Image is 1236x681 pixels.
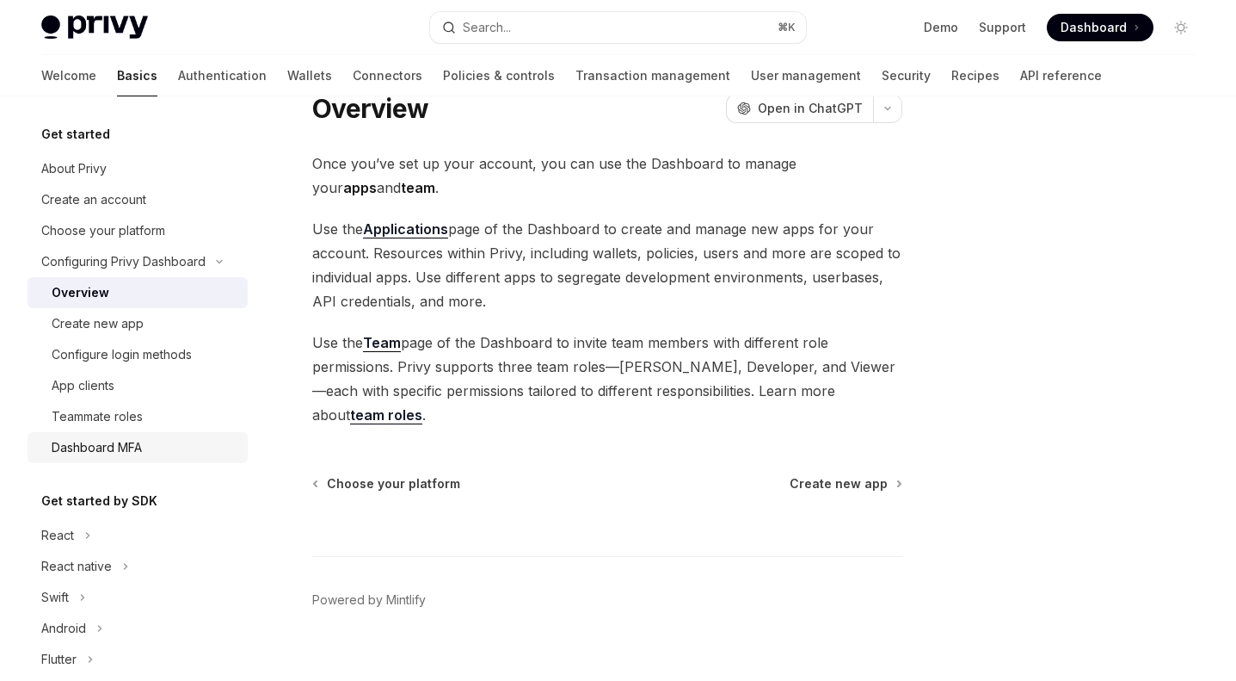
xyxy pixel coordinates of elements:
[1061,19,1127,36] span: Dashboard
[751,55,861,96] a: User management
[117,55,157,96] a: Basics
[52,375,114,396] div: App clients
[52,344,192,365] div: Configure login methods
[52,313,144,334] div: Create new app
[312,591,426,609] a: Powered by Mintlify
[52,437,142,458] div: Dashboard MFA
[882,55,931,96] a: Security
[1047,14,1153,41] a: Dashboard
[312,93,428,124] h1: Overview
[41,525,74,546] div: React
[28,613,248,644] button: Android
[1167,14,1195,41] button: Toggle dark mode
[350,406,422,424] a: team roles
[575,55,730,96] a: Transaction management
[28,246,248,277] button: Configuring Privy Dashboard
[1020,55,1102,96] a: API reference
[41,158,107,179] div: About Privy
[41,649,77,670] div: Flutter
[312,331,902,427] span: Use the page of the Dashboard to invite team members with different role permissions. Privy suppo...
[353,55,422,96] a: Connectors
[430,12,805,43] button: Search...⌘K
[28,184,248,215] a: Create an account
[401,179,435,196] strong: team
[41,491,157,511] h5: Get started by SDK
[52,282,109,303] div: Overview
[28,644,248,675] button: Flutter
[28,582,248,613] button: Swift
[951,55,999,96] a: Recipes
[363,334,401,352] a: Team
[463,17,511,38] div: Search...
[28,215,248,246] a: Choose your platform
[41,124,110,145] h5: Get started
[778,21,796,34] span: ⌘ K
[28,277,248,308] a: Overview
[28,370,248,401] a: App clients
[41,251,206,272] div: Configuring Privy Dashboard
[41,189,146,210] div: Create an account
[312,217,902,313] span: Use the page of the Dashboard to create and manage new apps for your account. Resources within Pr...
[41,618,86,639] div: Android
[28,520,248,551] button: React
[28,432,248,463] a: Dashboard MFA
[28,308,248,339] a: Create new app
[790,475,901,492] a: Create new app
[41,556,112,577] div: React native
[178,55,267,96] a: Authentication
[28,153,248,184] a: About Privy
[52,406,143,427] div: Teammate roles
[28,551,248,582] button: React native
[758,100,863,117] span: Open in ChatGPT
[327,475,460,492] span: Choose your platform
[28,339,248,370] a: Configure login methods
[28,401,248,432] a: Teammate roles
[924,19,958,36] a: Demo
[343,179,377,196] strong: apps
[312,152,902,200] span: Once you’ve set up your account, you can use the Dashboard to manage your and .
[41,220,165,241] div: Choose your platform
[443,55,555,96] a: Policies & controls
[41,55,96,96] a: Welcome
[314,475,460,492] a: Choose your platform
[41,15,148,40] img: light logo
[363,220,448,238] a: Applications
[979,19,1026,36] a: Support
[790,475,888,492] span: Create new app
[287,55,332,96] a: Wallets
[726,94,873,123] button: Open in ChatGPT
[41,587,69,608] div: Swift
